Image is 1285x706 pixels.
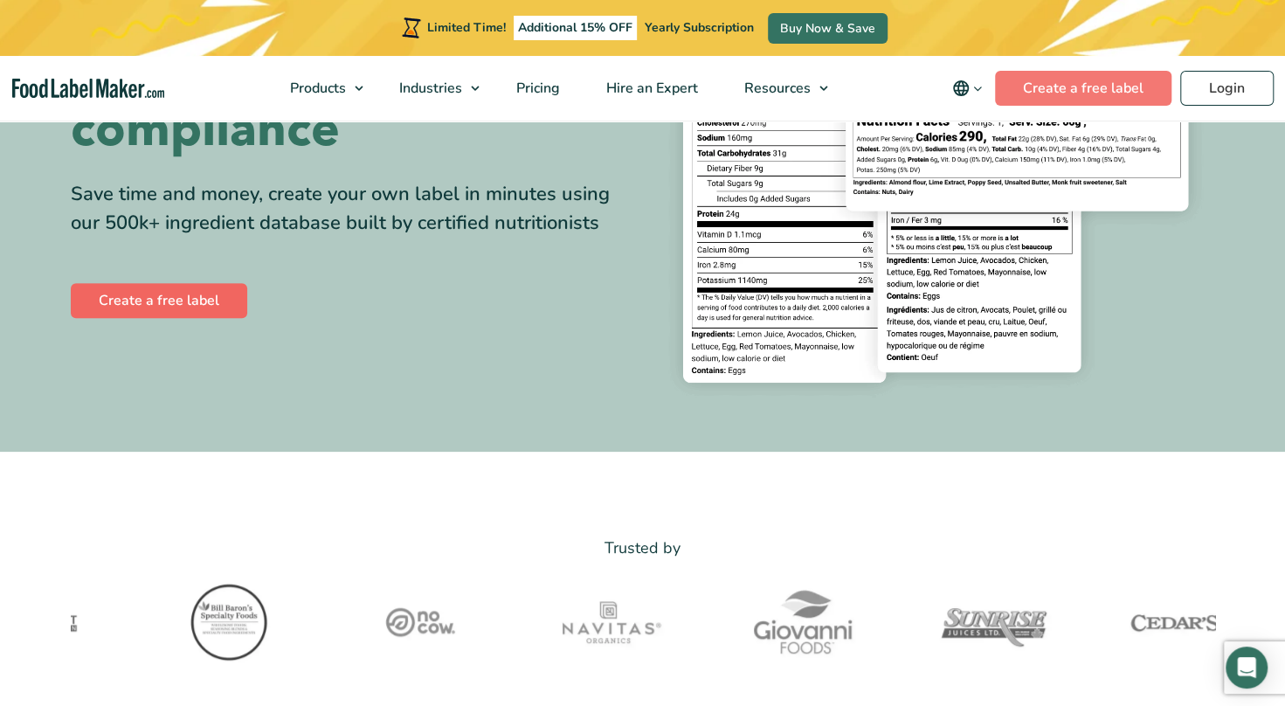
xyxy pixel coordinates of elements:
[583,56,716,121] a: Hire an Expert
[71,536,1215,561] p: Trusted by
[768,13,888,44] a: Buy Now & Save
[721,56,836,121] a: Resources
[510,79,561,98] span: Pricing
[427,19,506,36] span: Limited Time!
[738,79,812,98] span: Resources
[71,180,630,238] div: Save time and money, create your own label in minutes using our 500k+ ingredient database built b...
[71,283,247,318] a: Create a free label
[995,71,1171,106] a: Create a free label
[493,56,578,121] a: Pricing
[514,16,637,40] span: Additional 15% OFF
[377,56,488,121] a: Industries
[1180,71,1274,106] a: Login
[394,79,464,98] span: Industries
[1226,647,1268,689] div: Open Intercom Messenger
[285,79,348,98] span: Products
[267,56,372,121] a: Products
[600,79,699,98] span: Hire an Expert
[645,19,754,36] span: Yearly Subscription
